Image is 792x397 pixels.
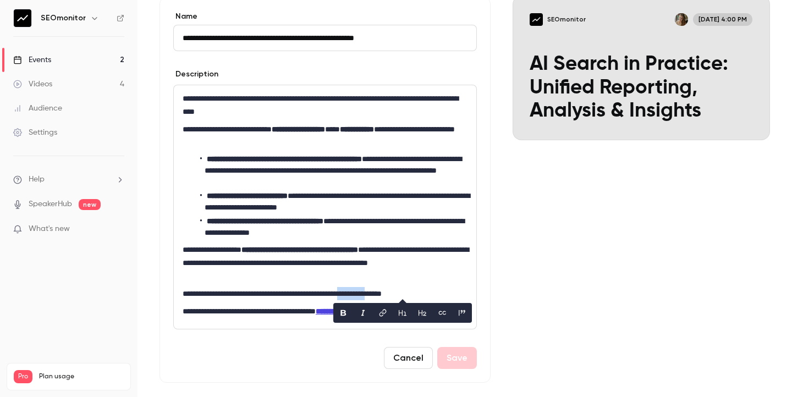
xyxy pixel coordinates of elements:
[384,347,433,369] button: Cancel
[173,11,477,22] label: Name
[13,174,124,185] li: help-dropdown-opener
[29,223,70,235] span: What's new
[173,85,477,329] section: description
[111,224,124,234] iframe: Noticeable Trigger
[13,127,57,138] div: Settings
[29,174,45,185] span: Help
[14,9,31,27] img: SEOmonitor
[14,370,32,383] span: Pro
[13,103,62,114] div: Audience
[453,304,471,322] button: blockquote
[41,13,86,24] h6: SEOmonitor
[79,199,101,210] span: new
[354,304,372,322] button: italic
[39,372,124,381] span: Plan usage
[29,198,72,210] a: SpeakerHub
[174,85,476,329] div: editor
[13,54,51,65] div: Events
[374,304,392,322] button: link
[334,304,352,322] button: bold
[173,69,218,80] label: Description
[13,79,52,90] div: Videos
